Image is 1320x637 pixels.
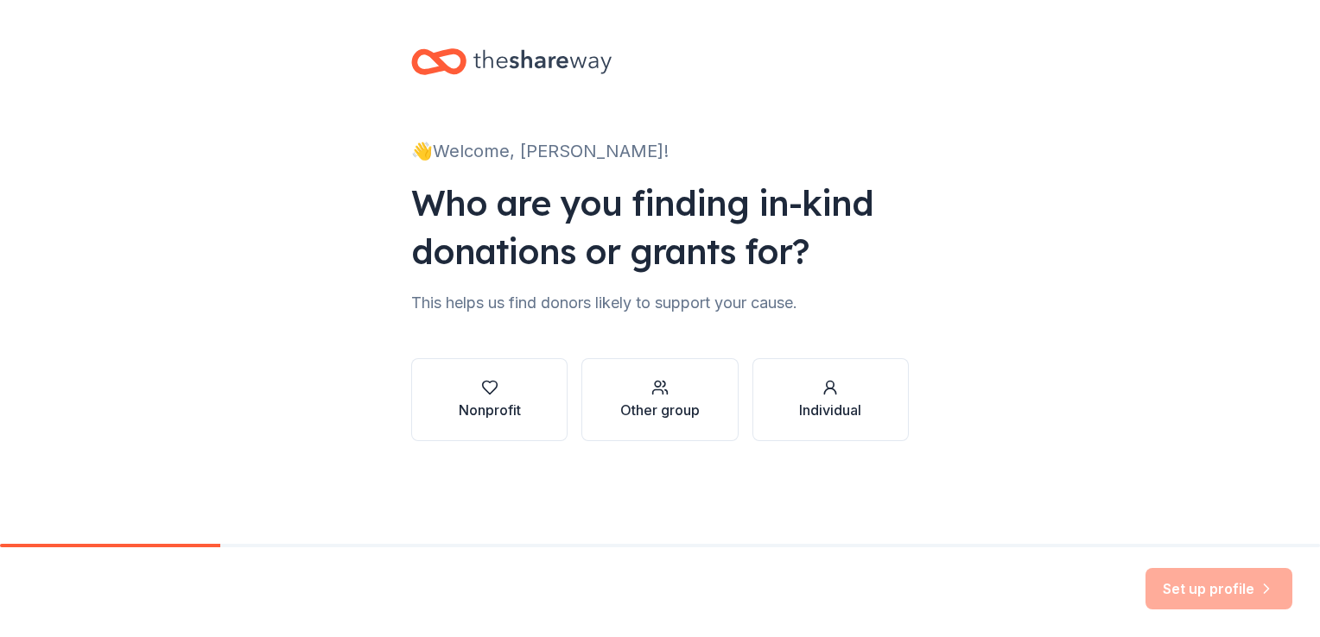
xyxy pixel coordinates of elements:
div: Nonprofit [459,400,521,420]
button: Nonprofit [411,358,568,441]
div: This helps us find donors likely to support your cause. [411,289,909,317]
div: Who are you finding in-kind donations or grants for? [411,179,909,275]
div: 👋 Welcome, [PERSON_NAME]! [411,137,909,165]
button: Other group [581,358,738,441]
div: Other group [620,400,700,420]
div: Individual [799,400,861,420]
button: Individual [752,358,909,441]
